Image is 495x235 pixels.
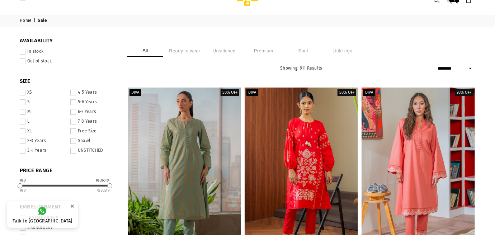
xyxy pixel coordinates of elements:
[20,49,117,55] label: In stock
[14,15,481,27] nav: breadcrumbs
[96,179,109,182] div: ₨36519
[20,58,117,64] label: Out of stock
[206,44,242,57] li: Unstitched
[363,89,375,96] label: Diva
[455,89,473,96] label: 30% off
[20,37,117,44] span: Availability
[20,188,26,193] ins: 0
[20,167,117,174] span: PRICE RANGE
[70,138,117,144] label: Shawl
[127,44,163,57] li: All
[38,18,48,24] span: Sale
[325,44,360,57] li: Little ego
[70,128,117,134] label: Free Size
[70,148,117,154] label: UNSTITCHED
[285,44,321,57] li: Soul
[246,89,258,96] label: Diva
[246,44,282,57] li: Premium
[34,18,37,24] span: |
[20,179,26,182] div: ₨0
[70,109,117,115] label: 6-7 Years
[20,78,117,85] span: SIZE
[20,128,66,134] label: XL
[221,89,239,96] label: 50% off
[20,109,66,115] label: M
[20,138,66,144] label: 2-3 Years
[70,119,117,124] label: 7-8 Years
[20,148,66,154] label: 3-4 Years
[68,200,77,212] button: ×
[280,66,322,71] span: Showing: 911 Results
[70,90,117,95] label: 4-5 Years
[338,89,356,96] label: 50% off
[20,18,33,24] a: Home
[20,90,66,95] label: XS
[20,99,66,105] label: S
[7,201,78,228] a: Talk to [GEOGRAPHIC_DATA]
[96,188,109,193] ins: 36519
[20,119,66,124] label: L
[70,99,117,105] label: 5-6 Years
[167,44,203,57] li: Ready to wear
[129,89,141,96] label: Diva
